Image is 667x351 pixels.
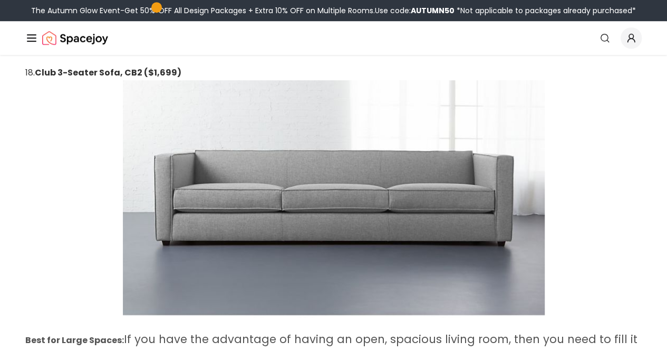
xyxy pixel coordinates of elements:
[42,27,108,49] a: Spacejoy
[31,5,636,16] div: The Autumn Glow Event-Get 50% OFF All Design Packages + Extra 10% OFF on Multiple Rooms.
[411,5,455,16] b: AUTUMN50
[35,67,181,79] a: Club 3-Seater Sofa, CB2 ($1,699)
[455,5,636,16] span: *Not applicable to packages already purchased*
[42,27,108,49] img: Spacejoy Logo
[375,5,455,16] span: Use code:
[25,21,642,55] nav: Global
[25,67,35,79] span: 18.
[25,334,124,346] strong: Best for Large Spaces:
